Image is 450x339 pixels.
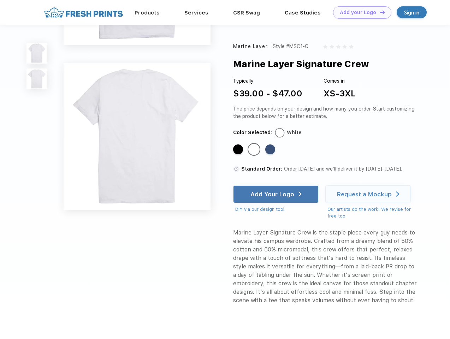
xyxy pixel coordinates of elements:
[336,44,341,49] img: gray_star.svg
[249,144,259,154] div: White
[250,191,294,198] div: Add Your Logo
[330,44,334,49] img: gray_star.svg
[233,144,243,154] div: Black
[233,77,302,85] div: Typically
[233,166,239,172] img: standard order
[287,129,302,136] div: White
[404,8,419,17] div: Sign in
[241,166,282,172] span: Standard Order:
[396,191,399,197] img: white arrow
[233,57,369,71] div: Marine Layer Signature Crew
[42,6,125,19] img: fo%20logo%202.webp
[26,43,47,64] img: func=resize&h=100
[284,166,402,172] span: Order [DATE] and we’ll deliver it by [DATE]–[DATE].
[135,10,160,16] a: Products
[233,105,418,120] div: The price depends on your design and how many you order. Start customizing the product below for ...
[184,10,208,16] a: Services
[327,206,418,220] div: Our artists do the work! We revise for free too.
[265,144,275,154] div: Faded Navy
[324,77,356,85] div: Comes in
[298,191,302,197] img: white arrow
[349,44,353,49] img: gray_star.svg
[324,87,356,100] div: XS-3XL
[323,44,327,49] img: gray_star.svg
[233,10,260,16] a: CSR Swag
[273,43,308,50] div: Style #MSC1-C
[337,191,392,198] div: Request a Mockup
[380,10,385,14] img: DT
[340,10,376,16] div: Add your Logo
[233,129,272,136] div: Color Selected:
[343,44,347,49] img: gray_star.svg
[397,6,427,18] a: Sign in
[64,63,211,210] img: func=resize&h=640
[233,43,268,50] div: Marine Layer
[235,206,319,213] div: DIY via our design tool.
[233,87,302,100] div: $39.00 - $47.00
[26,69,47,89] img: func=resize&h=100
[233,228,418,305] div: Marine Layer Signature Crew is the staple piece every guy needs to elevate his campus wardrobe. C...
